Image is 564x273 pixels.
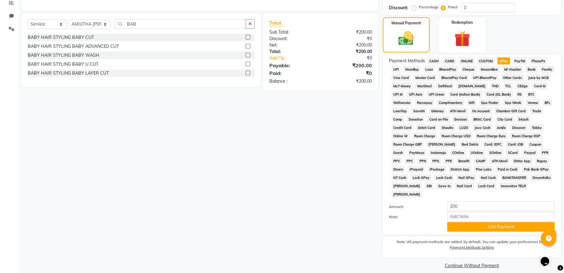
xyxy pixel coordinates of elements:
[495,124,508,131] span: AmEx
[443,57,456,64] span: CARD
[384,204,443,209] label: Amount:
[448,91,482,98] span: Card (Indian Bank)
[479,99,501,106] span: Spa Finder
[404,157,415,164] span: PPC
[439,74,469,81] span: BharatPay Card
[479,174,498,181] span: Nail Cash
[439,124,455,131] span: Shoutlo
[526,74,551,81] span: Juice by MCB
[530,107,543,114] span: Trade
[516,91,524,98] span: RS
[389,5,408,11] div: Discount:
[526,91,536,98] span: BTC
[265,29,321,35] div: Sub Total:
[522,149,537,156] span: Paypal
[473,124,492,131] span: Jazz Cash
[391,107,409,114] span: LoanTap
[265,69,321,77] div: Paid:
[469,149,485,156] span: UOnline
[503,82,513,89] span: TCL
[427,166,446,173] span: iPackage
[391,141,424,148] span: Room Charge GBP
[391,157,402,164] span: PPV
[496,166,520,173] span: Paid in Cash
[429,149,448,156] span: Instamojo
[447,212,555,221] input: Add Note
[394,30,419,47] img: _cash.svg
[535,157,549,164] span: Rupay
[412,132,437,139] span: Room Charge
[452,20,473,25] label: Redemption
[470,107,492,114] span: On Account
[391,66,401,73] span: UPI
[490,82,501,89] span: THD
[321,78,376,85] div: ₹200.00
[515,82,529,89] span: CEdge
[391,182,422,189] span: [PERSON_NAME]
[448,107,468,114] span: ATH Movil
[449,166,472,173] span: District App
[426,141,457,148] span: [PERSON_NAME]
[437,99,464,106] span: Complimentary
[506,149,520,156] span: SCard
[436,82,454,89] span: DefiDeal
[419,4,439,10] label: Percentage
[538,248,558,267] iframe: chat widget
[391,132,410,139] span: Online W
[529,57,547,64] span: PhonePe
[444,157,454,164] span: PPE
[448,4,457,10] label: Fixed
[391,149,405,156] span: Gcash
[269,20,284,26] span: Total
[403,66,421,73] span: NearBuy
[528,141,543,148] span: Coupon
[321,29,376,35] div: ₹200.00
[28,52,99,59] div: BABY HAIR STYLING BABY WASH
[407,116,425,123] span: Donation
[391,191,422,198] span: [PERSON_NAME]
[512,157,533,164] span: Dittor App
[265,78,321,85] div: Balance :
[501,174,528,181] span: BANKTANSFER
[407,91,424,98] span: UPI Axis
[452,116,469,123] span: Envision
[450,245,494,250] label: Payment Methods Setting
[431,157,441,164] span: PPG
[417,157,428,164] span: PPN
[456,82,488,89] span: [DOMAIN_NAME]
[476,182,497,189] span: Lash Card
[471,74,499,81] span: UPI BharatPay
[391,20,421,26] label: Manual Payment
[532,82,547,89] span: Card M
[389,239,555,253] label: Note: All payment methods are added, by default. You can update your preferences from
[525,66,537,73] span: Bank
[407,166,425,173] span: iPrepaid
[503,99,523,106] span: Spa Week
[265,35,321,42] div: Discount:
[540,149,550,156] span: PPR
[436,182,452,189] span: Save-In
[416,124,437,131] span: Debit Card
[459,57,475,64] span: ONLINE
[525,99,540,106] span: Venmo
[321,35,376,42] div: ₹0
[439,132,472,139] span: Room Charge USD
[391,124,414,131] span: Credit Card
[458,124,470,131] span: LUZO
[483,141,504,148] span: Card: IDFC
[472,116,493,123] span: BRAC Card
[28,61,98,68] div: BABY HAIR STYLING BABY U CUT
[427,116,450,123] span: Card on File
[391,82,413,89] span: MyT Money
[460,141,480,148] span: Bad Debts
[513,57,527,64] span: PayTM
[429,107,446,114] span: GMoney
[437,66,458,73] span: BharatPay
[384,263,560,269] a: Continue Without Payment
[415,82,434,89] span: MariDeal
[479,66,500,73] span: MosamBee
[485,91,513,98] span: Card (DL Bank)
[423,66,435,73] span: Loan
[265,48,321,55] div: Total:
[497,57,510,64] span: GPay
